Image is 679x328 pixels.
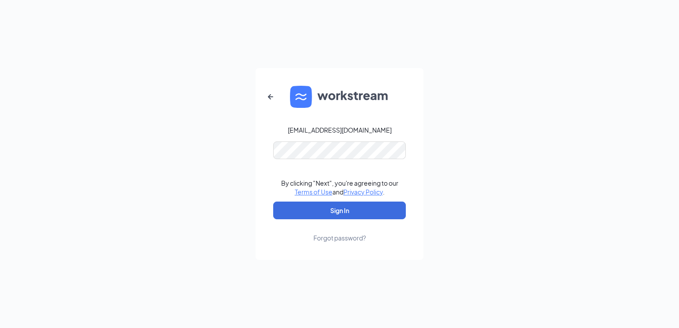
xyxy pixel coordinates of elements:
[281,179,398,196] div: By clicking "Next", you're agreeing to our and .
[273,202,406,219] button: Sign In
[260,86,281,107] button: ArrowLeftNew
[288,126,392,134] div: [EMAIL_ADDRESS][DOMAIN_NAME]
[343,188,383,196] a: Privacy Policy
[290,86,389,108] img: WS logo and Workstream text
[313,233,366,242] div: Forgot password?
[295,188,332,196] a: Terms of Use
[265,92,276,102] svg: ArrowLeftNew
[313,219,366,242] a: Forgot password?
